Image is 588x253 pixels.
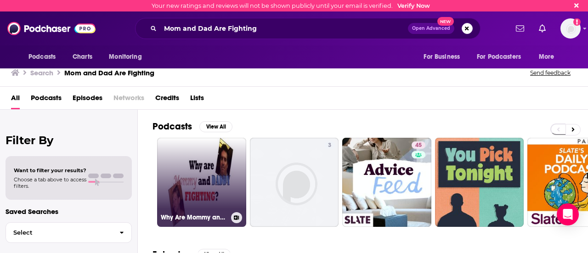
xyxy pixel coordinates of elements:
h2: Podcasts [153,121,192,132]
a: Podcasts [31,90,62,109]
span: Open Advanced [412,26,450,31]
span: Select [6,230,112,236]
a: 45 [342,138,431,227]
span: Logged in as jbarbour [560,18,581,39]
div: Your new ratings and reviews will not be shown publicly until your email is verified. [152,2,430,9]
a: Show notifications dropdown [512,21,528,36]
a: Episodes [73,90,102,109]
a: All [11,90,20,109]
span: Choose a tab above to access filters. [14,176,86,189]
h3: Search [30,68,53,77]
img: Podchaser - Follow, Share and Rate Podcasts [7,20,96,37]
a: PodcastsView All [153,121,232,132]
span: Want to filter your results? [14,167,86,174]
span: Podcasts [28,51,56,63]
button: open menu [532,48,566,66]
button: Select [6,222,132,243]
h3: Why Are Mommy and Daddy Fighting? » Podcast Feed [161,214,227,221]
span: 3 [328,141,331,150]
div: Open Intercom Messenger [557,203,579,225]
span: 45 [415,141,422,150]
span: Networks [113,90,144,109]
span: Monitoring [109,51,141,63]
h2: Filter By [6,134,132,147]
a: Show notifications dropdown [535,21,549,36]
button: open menu [471,48,534,66]
a: Why Are Mommy and Daddy Fighting? » Podcast Feed [157,138,246,227]
button: open menu [22,48,68,66]
a: Verify Now [397,2,430,9]
button: View All [199,121,232,132]
span: New [437,17,454,26]
a: Lists [190,90,204,109]
a: Charts [67,48,98,66]
span: For Business [424,51,460,63]
button: Open AdvancedNew [408,23,454,34]
img: User Profile [560,18,581,39]
a: 3 [250,138,339,227]
button: open menu [417,48,471,66]
input: Search podcasts, credits, & more... [160,21,408,36]
h3: Mom and Dad Are Fighting [64,68,154,77]
button: open menu [102,48,153,66]
button: Show profile menu [560,18,581,39]
span: For Podcasters [477,51,521,63]
p: Saved Searches [6,207,132,216]
a: 3 [324,141,335,149]
span: More [539,51,554,63]
a: Credits [155,90,179,109]
div: Search podcasts, credits, & more... [135,18,481,39]
button: Send feedback [527,69,573,77]
a: 45 [412,141,425,149]
svg: Email not verified [573,18,581,26]
span: Charts [73,51,92,63]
